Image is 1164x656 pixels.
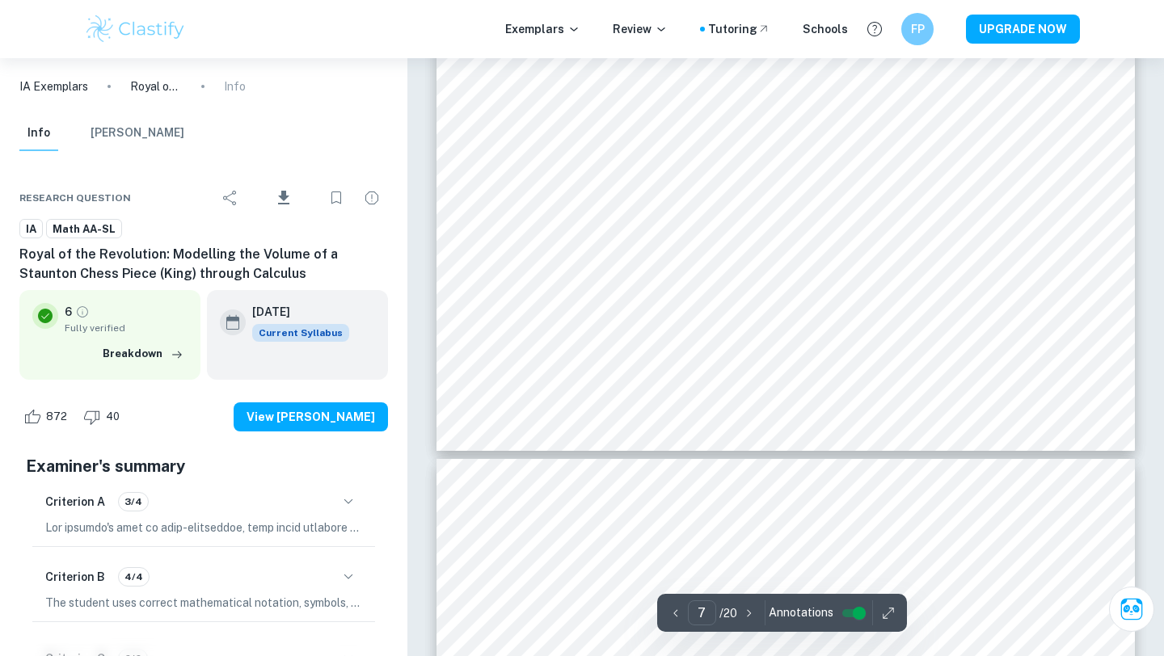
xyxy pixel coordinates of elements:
[19,404,76,430] div: Like
[45,594,362,612] p: The student uses correct mathematical notation, symbols, and terminology consistently and accurat...
[613,20,668,38] p: Review
[224,78,246,95] p: Info
[901,13,934,45] button: FP
[356,182,388,214] div: Report issue
[46,219,122,239] a: Math AA-SL
[1109,587,1154,632] button: Ask Clai
[65,321,188,335] span: Fully verified
[47,221,121,238] span: Math AA-SL
[84,13,187,45] img: Clastify logo
[19,191,131,205] span: Research question
[45,519,362,536] p: Lor ipsumdo's amet co adip-elitseddoe, temp incid utlabore etdolorem al enimadminimv, quis, nos e...
[45,493,105,511] h6: Criterion A
[252,303,336,321] h6: [DATE]
[99,342,188,366] button: Breakdown
[19,116,58,151] button: Info
[719,604,737,622] p: / 20
[252,324,349,342] div: This exemplar is based on the current syllabus. Feel free to refer to it for inspiration/ideas wh...
[320,182,352,214] div: Bookmark
[119,570,149,584] span: 4/4
[130,78,182,95] p: Royal of the Revolution: Modelling the Volume of a Staunton Chess Piece (King) through Calculus
[861,15,888,43] button: Help and Feedback
[37,409,76,425] span: 872
[19,78,88,95] a: IA Exemplars
[19,245,388,284] h6: Royal of the Revolution: Modelling the Volume of a Staunton Chess Piece (King) through Calculus
[214,182,247,214] div: Share
[75,305,90,319] a: Grade fully verified
[119,494,148,509] span: 3/4
[65,303,72,321] p: 6
[769,604,833,621] span: Annotations
[26,454,382,478] h5: Examiner's summary
[20,221,42,238] span: IA
[708,20,770,38] a: Tutoring
[803,20,848,38] a: Schools
[505,20,580,38] p: Exemplars
[252,324,349,342] span: Current Syllabus
[79,404,129,430] div: Dislike
[91,116,184,151] button: [PERSON_NAME]
[97,409,129,425] span: 40
[19,219,43,239] a: IA
[250,177,317,219] div: Download
[45,568,105,586] h6: Criterion B
[966,15,1080,44] button: UPGRADE NOW
[909,20,927,38] h6: FP
[234,402,388,431] button: View [PERSON_NAME]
